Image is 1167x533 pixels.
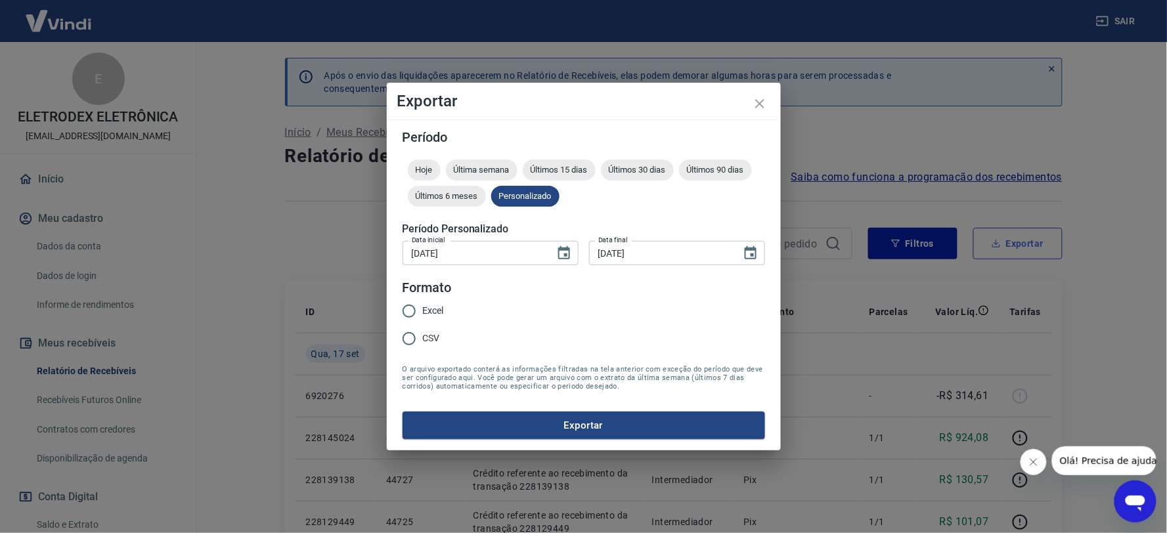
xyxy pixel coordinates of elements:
[403,223,765,236] h5: Período Personalizado
[403,278,452,297] legend: Formato
[446,160,517,181] div: Última semana
[523,165,596,175] span: Últimos 15 dias
[403,365,765,391] span: O arquivo exportado conterá as informações filtradas na tela anterior com exceção do período que ...
[523,160,596,181] div: Últimos 15 dias
[679,165,752,175] span: Últimos 90 dias
[589,241,732,265] input: DD/MM/YYYY
[491,186,560,207] div: Personalizado
[601,165,674,175] span: Últimos 30 dias
[551,240,577,266] button: Choose date, selected date is 17 de set de 2025
[446,165,517,175] span: Última semana
[598,235,628,245] label: Data final
[408,186,486,207] div: Últimos 6 meses
[491,191,560,201] span: Personalizado
[738,240,764,266] button: Choose date, selected date is 17 de set de 2025
[408,165,441,175] span: Hoje
[1052,446,1156,475] iframe: Mensagem da empresa
[403,131,765,144] h5: Período
[744,88,776,119] button: close
[1114,480,1156,522] iframe: Botão para abrir a janela de mensagens
[8,9,110,20] span: Olá! Precisa de ajuda?
[408,191,486,201] span: Últimos 6 meses
[679,160,752,181] div: Últimos 90 dias
[423,304,444,318] span: Excel
[1021,449,1047,475] iframe: Fechar mensagem
[403,241,546,265] input: DD/MM/YYYY
[397,93,770,109] h4: Exportar
[601,160,674,181] div: Últimos 30 dias
[423,331,440,345] span: CSV
[408,160,441,181] div: Hoje
[412,235,445,245] label: Data inicial
[403,412,765,439] button: Exportar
